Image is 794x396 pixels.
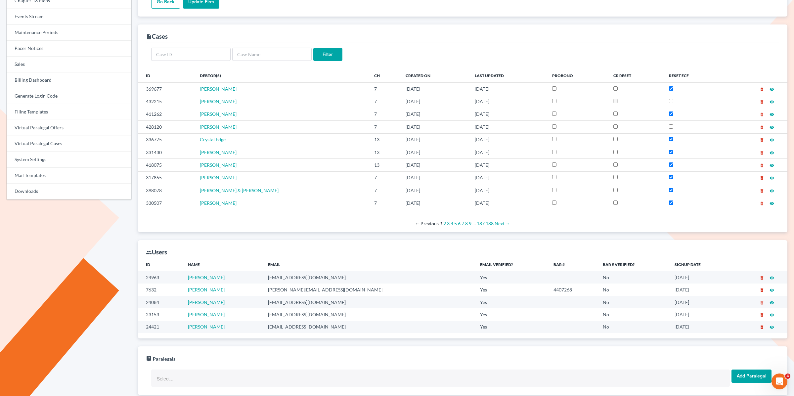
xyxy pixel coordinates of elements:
a: Mail Templates [7,168,131,184]
td: 23153 [138,308,183,321]
a: [PERSON_NAME] [188,275,225,280]
td: No [597,308,669,321]
td: Yes [475,296,548,308]
td: 7 [369,171,401,184]
td: [DATE] [469,184,547,197]
th: Name [183,258,263,271]
td: [DATE] [669,321,731,333]
td: [DATE] [669,284,731,296]
a: Virtual Paralegal Cases [7,136,131,152]
td: [DATE] [400,95,469,108]
a: System Settings [7,152,131,168]
td: Yes [475,308,548,321]
td: 13 [369,159,401,171]
a: visibility [770,86,774,92]
i: visibility [770,325,774,330]
a: visibility [770,162,774,168]
th: Bar # [548,258,597,271]
td: [DATE] [469,197,547,209]
a: Page 8 [465,221,468,226]
i: delete_forever [760,288,764,292]
span: [PERSON_NAME] [200,150,237,155]
a: visibility [770,200,774,206]
a: Page 4 [451,221,453,226]
th: Email [263,258,474,271]
a: delete_forever [760,162,764,168]
td: 317855 [138,171,195,184]
a: [PERSON_NAME] [200,162,237,168]
td: [DATE] [400,197,469,209]
td: [EMAIL_ADDRESS][DOMAIN_NAME] [263,296,474,308]
i: delete_forever [760,151,764,155]
a: Page 188 [486,221,494,226]
i: visibility [770,100,774,104]
a: [PERSON_NAME] [200,200,237,206]
i: delete_forever [760,87,764,92]
td: 7632 [138,284,183,296]
span: [PERSON_NAME] [200,86,237,92]
th: Reset ECF [664,69,723,82]
th: Bar # Verified? [597,258,669,271]
i: delete_forever [760,112,764,117]
a: [PERSON_NAME] [200,99,237,104]
td: [DATE] [400,159,469,171]
div: Cases [146,32,168,40]
i: visibility [770,288,774,292]
a: Events Stream [7,9,131,25]
i: visibility [770,300,774,305]
a: delete_forever [760,275,764,280]
th: Ch [369,69,401,82]
span: [PERSON_NAME] [200,111,237,117]
div: Users [146,248,167,256]
i: visibility [770,125,774,130]
iframe: Intercom live chat [772,374,787,389]
em: Page 1 [440,221,442,226]
input: Case Name [232,48,312,61]
i: visibility [770,276,774,280]
td: [EMAIL_ADDRESS][DOMAIN_NAME] [263,271,474,284]
span: [PERSON_NAME] [200,124,237,130]
td: [DATE] [400,82,469,95]
a: delete_forever [760,287,764,292]
td: 432215 [138,95,195,108]
a: delete_forever [760,175,764,180]
a: visibility [770,124,774,130]
i: delete_forever [760,125,764,130]
a: delete_forever [760,188,764,193]
th: Last Updated [469,69,547,82]
td: [DATE] [669,296,731,308]
td: 24963 [138,271,183,284]
td: [DATE] [469,159,547,171]
a: delete_forever [760,137,764,142]
div: Pagination [151,220,774,227]
i: delete_forever [760,138,764,142]
td: 7 [369,95,401,108]
a: visibility [770,324,774,330]
i: delete_forever [760,276,764,280]
a: Next page [495,221,510,226]
a: visibility [770,287,774,292]
td: [DATE] [469,146,547,158]
a: Crystal Edge [200,137,226,142]
td: [DATE] [400,121,469,133]
a: Page 5 [454,221,457,226]
th: CR Reset [608,69,664,82]
td: [DATE] [469,82,547,95]
td: 13 [369,146,401,158]
i: visibility [770,163,774,168]
td: [DATE] [469,108,547,120]
a: [PERSON_NAME] [200,175,237,180]
td: 7 [369,108,401,120]
a: delete_forever [760,200,764,206]
a: visibility [770,99,774,104]
a: delete_forever [760,99,764,104]
td: 7 [369,121,401,133]
i: delete_forever [760,189,764,193]
a: Page 6 [458,221,461,226]
i: delete_forever [760,313,764,317]
th: ID [138,69,195,82]
th: Debtor(s) [195,69,369,82]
